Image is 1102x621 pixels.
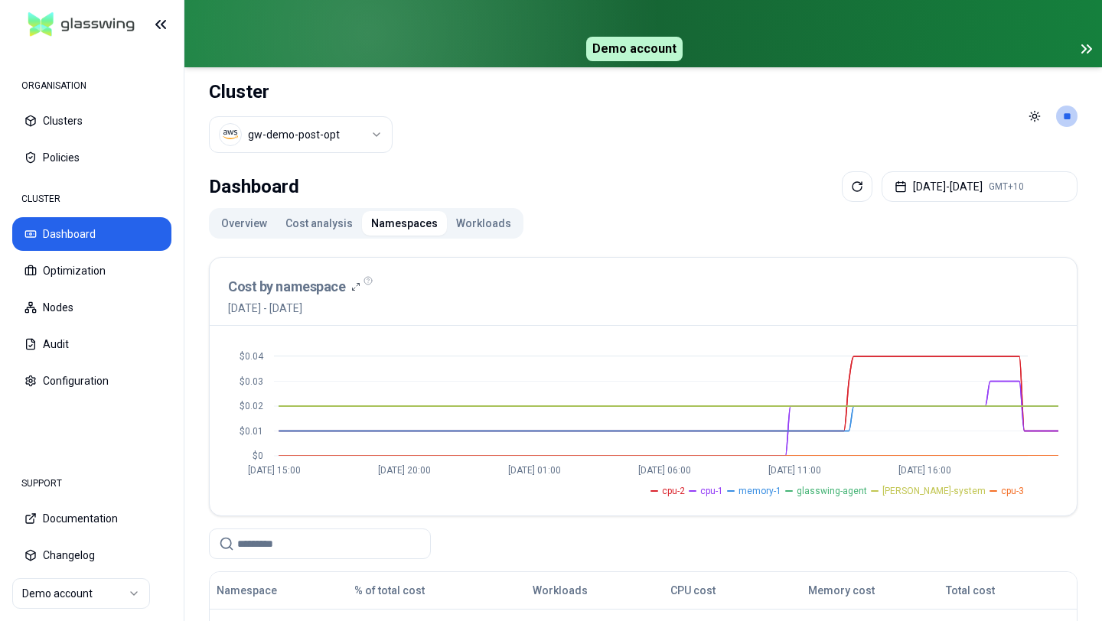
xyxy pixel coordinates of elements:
[700,485,723,497] span: cpu-1
[882,485,986,497] span: [PERSON_NAME]-system
[240,426,263,437] tspan: $0.01
[638,465,691,476] tspan: [DATE] 06:00
[946,575,995,606] button: Total cost
[12,184,171,214] div: CLUSTER
[738,485,781,497] span: memory-1
[240,401,263,411] tspan: $0.02
[212,211,276,236] button: Overview
[586,37,683,61] span: Demo account
[533,575,588,606] button: Workloads
[12,217,171,251] button: Dashboard
[354,575,425,606] button: % of total cost
[797,485,867,497] span: glasswing-agent
[12,291,171,324] button: Nodes
[508,465,561,476] tspan: [DATE] 01:00
[240,351,264,362] tspan: $0.04
[253,450,263,461] tspan: $0
[12,70,171,101] div: ORGANISATION
[276,211,362,236] button: Cost analysis
[12,468,171,499] div: SUPPORT
[447,211,520,236] button: Workloads
[209,171,299,202] div: Dashboard
[882,171,1078,202] button: [DATE]-[DATE]GMT+10
[248,127,340,142] div: gw-demo-post-opt
[228,276,345,297] h3: Cost by namespace
[768,465,821,476] tspan: [DATE] 11:00
[12,502,171,535] button: Documentation
[898,465,951,476] tspan: [DATE] 16:00
[12,538,171,572] button: Changelog
[662,485,685,497] span: cpu-2
[209,80,393,104] h1: Cluster
[209,116,393,153] button: Select a value
[362,211,447,236] button: Namespaces
[240,376,263,387] tspan: $0.03
[22,7,141,43] img: GlassWing
[217,575,277,606] button: Namespace
[228,301,360,316] span: [DATE] - [DATE]
[248,465,301,476] tspan: [DATE] 15:00
[12,364,171,398] button: Configuration
[1001,485,1024,497] span: cpu-3
[670,575,716,606] button: CPU cost
[808,575,875,606] button: Memory cost
[989,180,1024,193] span: GMT+10
[223,127,238,142] img: aws
[12,254,171,288] button: Optimization
[12,141,171,174] button: Policies
[12,104,171,138] button: Clusters
[378,465,431,476] tspan: [DATE] 20:00
[12,327,171,361] button: Audit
